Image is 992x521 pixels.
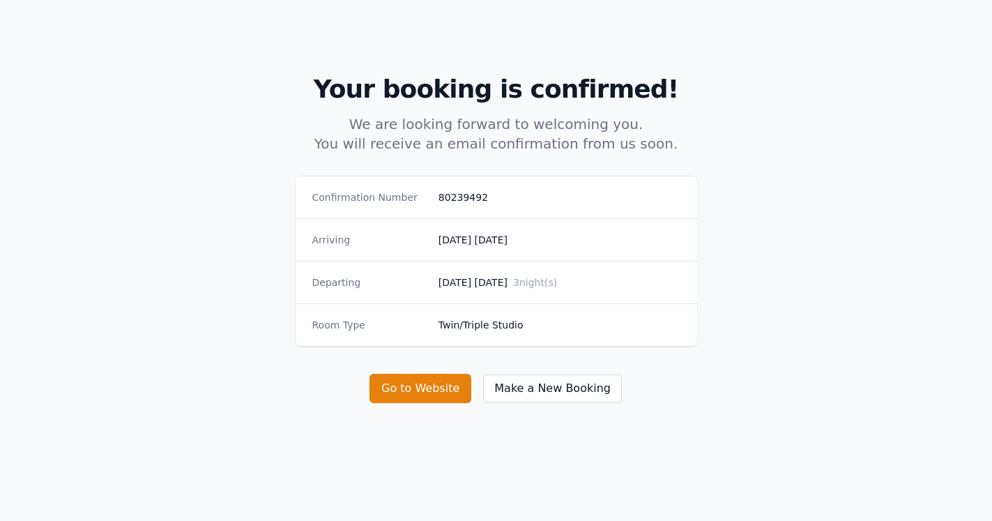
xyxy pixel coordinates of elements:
a: Go to Website [369,382,482,395]
dt: Departing [312,275,427,289]
dt: Confirmation Number [312,190,427,204]
button: Make a New Booking [482,374,623,403]
dt: Room Type [312,318,427,332]
dt: Arriving [312,233,427,247]
dd: [DATE] [DATE] [438,275,680,289]
button: Go to Website [369,374,471,403]
dd: 80239492 [438,190,680,204]
span: 3 night(s) [513,277,557,288]
h2: Your booking is confirmed! [86,75,906,103]
dd: Twin/Triple Studio [438,318,680,332]
p: We are looking forward to welcoming you. You will receive an email confirmation from us soon. [229,114,764,153]
dd: [DATE] [DATE] [438,233,680,247]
